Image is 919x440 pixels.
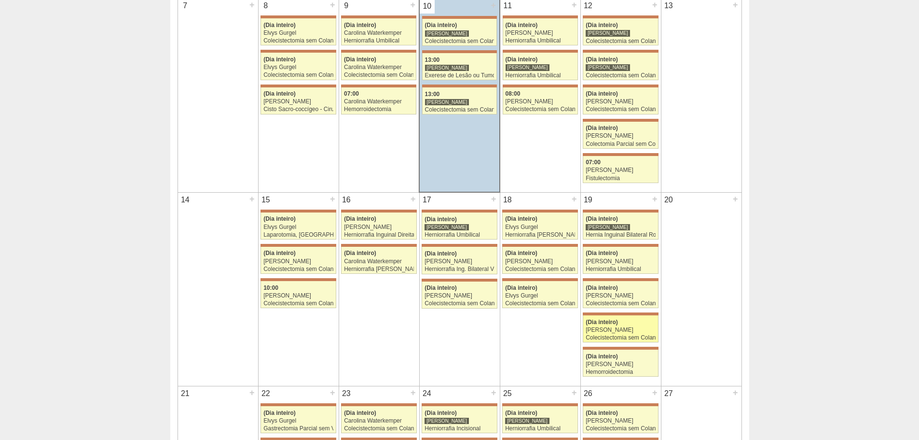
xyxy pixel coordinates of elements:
div: Key: Maria Braido [583,50,658,53]
div: 20 [661,193,676,207]
a: 08:00 [PERSON_NAME] Colecistectomia sem Colangiografia VL [503,87,578,114]
a: (Dia inteiro) [PERSON_NAME] Colecistectomia sem Colangiografia VL [583,18,658,45]
div: [PERSON_NAME] [425,64,469,71]
div: Key: Maria Braido [261,278,336,281]
div: Herniorrafia Umbilical [506,38,575,44]
div: Key: Maria Braido [502,403,577,406]
div: Key: Maria Braido [341,403,416,406]
div: Colecistectomia sem Colangiografia VL [505,266,575,272]
div: [PERSON_NAME] [586,361,656,368]
div: Elvys Gurgel [505,293,575,299]
div: [PERSON_NAME] [425,99,469,106]
span: (Dia inteiro) [263,90,296,97]
div: Elvys Gurgel [263,30,333,36]
a: (Dia inteiro) Carolina Waterkemper Herniorrafia [PERSON_NAME] [341,247,416,274]
div: Exerese de Lesão ou Tumor de Pele [425,72,494,79]
span: (Dia inteiro) [425,22,457,28]
div: Herniorrafia Umbilical [586,266,656,272]
span: (Dia inteiro) [425,216,457,223]
div: Key: Maria Braido [583,278,658,281]
span: 13:00 [425,91,440,98]
a: 10:00 [PERSON_NAME] Colecistectomia sem Colangiografia [261,281,336,308]
div: Carolina Waterkemper [344,258,414,265]
div: Key: Maria Braido [422,403,497,406]
a: (Dia inteiro) Elvys Gurgel Herniorrafia [PERSON_NAME] [502,213,577,240]
div: 15 [259,193,274,207]
div: Colectomia Parcial sem Colostomia [586,141,656,147]
div: Key: Maria Braido [422,85,497,87]
div: [PERSON_NAME] [586,293,656,299]
a: 13:00 [PERSON_NAME] Colecistectomia sem Colangiografia VL [422,87,497,114]
span: (Dia inteiro) [586,410,618,416]
div: + [651,386,659,399]
div: + [409,386,417,399]
div: 14 [178,193,193,207]
div: Key: Maria Braido [583,312,658,315]
div: Herniorrafia Umbilical [425,232,494,238]
div: + [731,386,740,399]
div: Key: Maria Braido [583,153,658,156]
div: [PERSON_NAME] [586,258,656,265]
span: (Dia inteiro) [506,56,538,63]
div: Elvys Gurgel [263,64,333,71]
div: Colecistectomia sem Colangiografia VL [506,106,575,113]
div: Elvys Gurgel [263,418,333,424]
div: Key: Maria Braido [261,244,336,247]
a: (Dia inteiro) [PERSON_NAME] Colecistectomia sem Colangiografia VL [583,53,658,80]
a: (Dia inteiro) [PERSON_NAME] Herniorrafia Umbilical [422,213,497,240]
div: 22 [259,386,274,401]
a: (Dia inteiro) Carolina Waterkemper Herniorrafia Umbilical [341,18,416,45]
div: Herniorrafia Umbilical [344,38,413,44]
span: (Dia inteiro) [344,56,376,63]
a: 07:00 [PERSON_NAME] Fistulectomia [583,156,658,183]
div: Key: Maria Braido [583,244,658,247]
div: [PERSON_NAME] [586,418,656,424]
div: [PERSON_NAME] [425,293,494,299]
div: Key: Maria Braido [422,210,497,213]
div: Key: Maria Braido [422,244,497,247]
div: Herniorrafia [PERSON_NAME] [344,266,414,272]
div: + [490,193,498,205]
div: + [329,386,337,399]
span: (Dia inteiro) [586,250,618,256]
div: + [570,193,578,205]
div: Carolina Waterkemper [344,418,414,424]
div: Key: Maria Braido [261,210,336,213]
div: Colecistectomia sem Colangiografia VL [344,426,414,432]
span: (Dia inteiro) [263,410,296,416]
div: [PERSON_NAME] [506,30,575,36]
div: [PERSON_NAME] [586,64,630,71]
div: 26 [581,386,596,401]
div: + [248,193,256,205]
div: Colecistectomia sem Colangiografia VL [586,106,656,113]
div: 16 [339,193,354,207]
a: (Dia inteiro) [PERSON_NAME] Colecistectomia sem Colangiografia VL [502,247,577,274]
div: Key: Maria Braido [422,279,497,282]
div: + [329,193,337,205]
div: [PERSON_NAME] [505,258,575,265]
div: Key: Maria Braido [341,244,416,247]
div: Cisto Sacro-coccígeo - Cirurgia [263,106,333,113]
div: Carolina Waterkemper [344,30,413,36]
div: Colecistectomia sem Colangiografia VL [505,300,575,307]
span: (Dia inteiro) [586,215,618,222]
div: [PERSON_NAME] [586,224,630,231]
span: (Dia inteiro) [506,22,538,28]
span: (Dia inteiro) [586,56,618,63]
div: 27 [661,386,676,401]
a: (Dia inteiro) [PERSON_NAME] Colecistectomia sem Colangiografia VL [583,315,658,342]
div: + [651,193,659,205]
div: 17 [420,193,435,207]
span: (Dia inteiro) [425,410,457,416]
span: (Dia inteiro) [425,284,457,291]
span: (Dia inteiro) [586,284,618,291]
span: 10:00 [263,284,278,291]
div: + [731,193,740,205]
div: Carolina Waterkemper [344,99,413,105]
div: Colecistectomia sem Colangiografia VL [425,38,494,44]
div: [PERSON_NAME] [505,417,549,425]
span: 07:00 [586,159,601,166]
span: (Dia inteiro) [263,250,296,256]
div: Key: Maria Braido [503,85,578,87]
span: (Dia inteiro) [586,125,618,131]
